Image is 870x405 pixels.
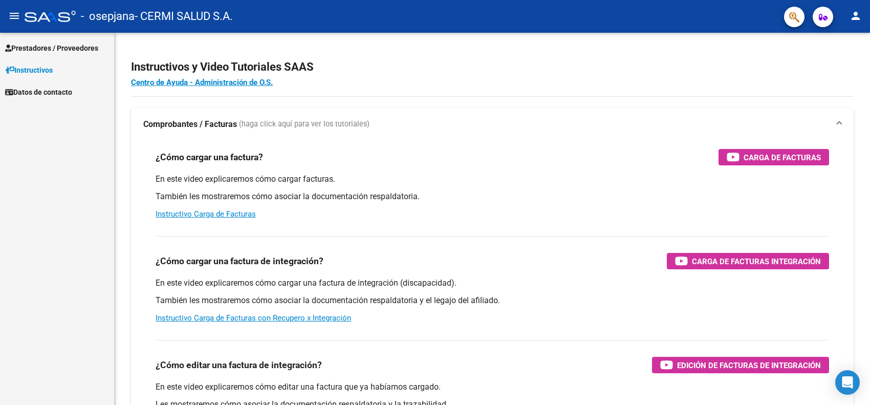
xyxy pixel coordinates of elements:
[719,149,829,165] button: Carga de Facturas
[692,255,821,268] span: Carga de Facturas Integración
[156,313,351,323] a: Instructivo Carga de Facturas con Recupero x Integración
[652,357,829,373] button: Edición de Facturas de integración
[131,108,854,141] mat-expansion-panel-header: Comprobantes / Facturas (haga click aquí para ver los tutoriales)
[143,119,237,130] strong: Comprobantes / Facturas
[744,151,821,164] span: Carga de Facturas
[835,370,860,395] div: Open Intercom Messenger
[156,278,829,289] p: En este video explicaremos cómo cargar una factura de integración (discapacidad).
[5,42,98,54] span: Prestadores / Proveedores
[5,65,53,76] span: Instructivos
[156,381,829,393] p: En este video explicaremos cómo editar una factura que ya habíamos cargado.
[5,87,72,98] span: Datos de contacto
[81,5,135,28] span: - osepjana
[667,253,829,269] button: Carga de Facturas Integración
[156,209,256,219] a: Instructivo Carga de Facturas
[135,5,233,28] span: - CERMI SALUD S.A.
[850,10,862,22] mat-icon: person
[131,78,273,87] a: Centro de Ayuda - Administración de O.S.
[677,359,821,372] span: Edición de Facturas de integración
[239,119,369,130] span: (haga click aquí para ver los tutoriales)
[8,10,20,22] mat-icon: menu
[156,191,829,202] p: También les mostraremos cómo asociar la documentación respaldatoria.
[156,254,323,268] h3: ¿Cómo cargar una factura de integración?
[131,57,854,77] h2: Instructivos y Video Tutoriales SAAS
[156,295,829,306] p: También les mostraremos cómo asociar la documentación respaldatoria y el legajo del afiliado.
[156,358,322,372] h3: ¿Cómo editar una factura de integración?
[156,174,829,185] p: En este video explicaremos cómo cargar facturas.
[156,150,263,164] h3: ¿Cómo cargar una factura?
